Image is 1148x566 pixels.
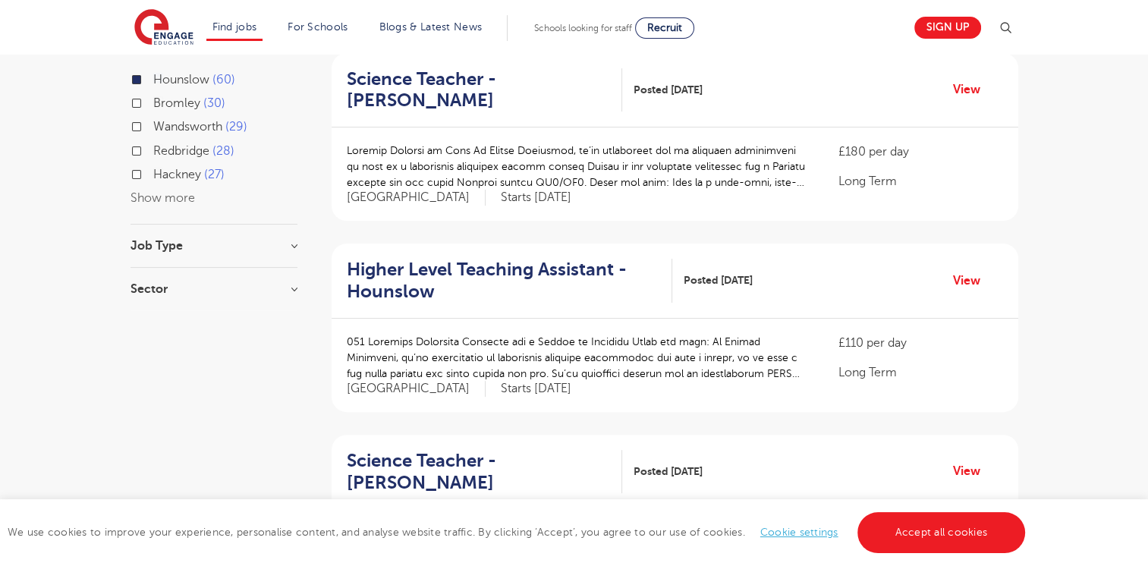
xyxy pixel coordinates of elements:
[153,73,163,83] input: Hounslow 60
[914,17,981,39] a: Sign up
[212,73,235,86] span: 60
[347,68,622,112] a: Science Teacher - [PERSON_NAME]
[347,259,660,303] h2: Higher Level Teaching Assistant - Hounslow
[153,96,163,106] input: Bromley 30
[838,334,1002,352] p: £110 per day
[634,82,703,98] span: Posted [DATE]
[153,168,201,181] span: Hackney
[131,283,297,295] h3: Sector
[347,381,486,397] span: [GEOGRAPHIC_DATA]
[347,190,486,206] span: [GEOGRAPHIC_DATA]
[501,190,571,206] p: Starts [DATE]
[204,168,225,181] span: 27
[225,120,247,134] span: 29
[347,68,610,112] h2: Science Teacher - [PERSON_NAME]
[953,80,992,99] a: View
[347,450,610,494] h2: Science Teacher - [PERSON_NAME]
[347,334,809,382] p: 051 Loremips Dolorsita Consecte adi e Seddoe te Incididu Utlab etd magn: Al Enimad Minimveni, qu’...
[134,9,193,47] img: Engage Education
[838,143,1002,161] p: £180 per day
[288,21,348,33] a: For Schools
[347,259,672,303] a: Higher Level Teaching Assistant - Hounslow
[153,120,222,134] span: Wandsworth
[153,96,200,110] span: Bromley
[857,512,1026,553] a: Accept all cookies
[153,73,209,86] span: Hounslow
[838,363,1002,382] p: Long Term
[684,272,753,288] span: Posted [DATE]
[153,144,163,154] input: Redbridge 28
[212,144,234,158] span: 28
[212,21,257,33] a: Find jobs
[647,22,682,33] span: Recruit
[501,381,571,397] p: Starts [DATE]
[131,240,297,252] h3: Job Type
[635,17,694,39] a: Recruit
[347,450,622,494] a: Science Teacher - [PERSON_NAME]
[153,168,163,178] input: Hackney 27
[838,172,1002,190] p: Long Term
[953,271,992,291] a: View
[534,23,632,33] span: Schools looking for staff
[379,21,483,33] a: Blogs & Latest News
[347,143,809,190] p: Loremip Dolorsi am Cons Ad Elitse Doeiusmod, te’in utlaboreet dol ma aliquaen adminimveni qu nost...
[760,527,838,538] a: Cookie settings
[153,144,209,158] span: Redbridge
[153,120,163,130] input: Wandsworth 29
[953,461,992,481] a: View
[634,464,703,480] span: Posted [DATE]
[8,527,1029,538] span: We use cookies to improve your experience, personalise content, and analyse website traffic. By c...
[203,96,225,110] span: 30
[131,191,195,205] button: Show more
